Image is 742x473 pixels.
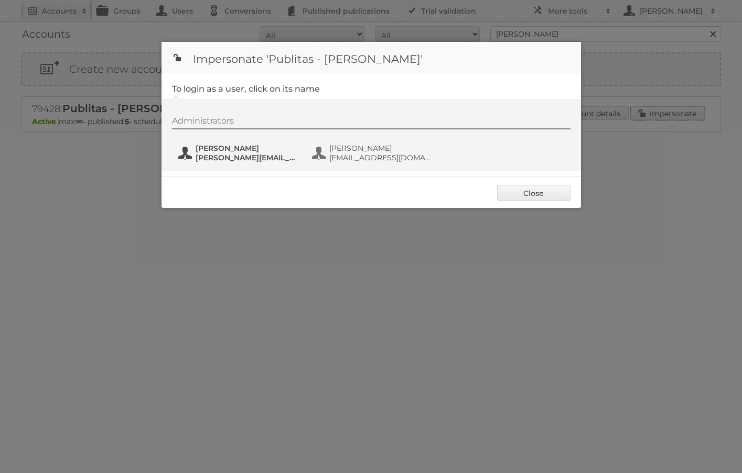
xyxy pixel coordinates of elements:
[172,84,320,94] legend: To login as a user, click on its name
[177,142,300,163] button: [PERSON_NAME] [PERSON_NAME][EMAIL_ADDRESS][DOMAIN_NAME]
[329,153,431,162] span: [EMAIL_ADDRESS][DOMAIN_NAME]
[311,142,434,163] button: [PERSON_NAME] [EMAIL_ADDRESS][DOMAIN_NAME]
[497,185,571,201] a: Close
[196,153,297,162] span: [PERSON_NAME][EMAIL_ADDRESS][DOMAIN_NAME]
[196,144,297,153] span: [PERSON_NAME]
[162,42,581,73] h1: Impersonate 'Publitas - [PERSON_NAME]'
[329,144,431,153] span: [PERSON_NAME]
[172,116,571,129] div: Administrators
